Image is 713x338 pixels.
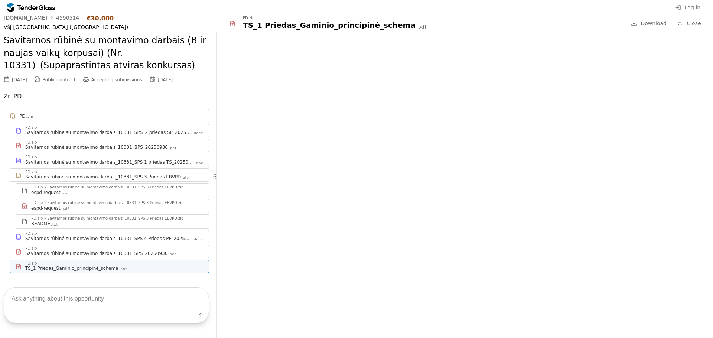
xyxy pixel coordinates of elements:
div: .pdf [416,24,427,30]
a: Download [629,19,669,28]
div: espd-request [31,205,61,211]
div: €30,000 [87,15,114,22]
div: 4590514 [56,15,79,20]
div: PD.zip [25,141,37,144]
div: Savitarnos rūbinė su montavimo darbais_10331_SPS 4 Priedas PF_20250930 [25,236,192,242]
div: .doc [195,161,203,165]
div: PD.zip [25,170,37,174]
span: Download [641,20,667,26]
div: .zip [182,175,189,180]
div: Savitarnos rūbinė su montavimo darbais_10331_SPS 3 Priedas EBVPD.zip [47,201,183,205]
div: Savitarnos rūbinė su montavimo darbais_10331_SPS 1 priedas TS_20250930 [25,159,194,165]
a: PD.zip [4,109,209,122]
div: .pdf [61,207,69,211]
div: espd-request [31,190,61,196]
p: Žr. PD [4,91,209,102]
div: Savitarnos rūbinė su montavimo darbais_10331_BPS_20250930 [25,144,168,150]
a: PD.zipSavitarnos rūbinė su montavimo darbais_10331_SPS 3 Priedas EBVPD.zipespd-request.pdf [16,199,209,213]
a: PD.zipSavitarnos rūbinė su montavimo darbais_10331_SPS 1 priedas TS_20250930.doc [10,154,209,167]
div: Savitarnos rūbinė su montavimo darbais_10331_SPS 3 Priedas EBVPD [25,174,181,180]
a: PD.zipSavitarnos rūbinė su montavimo darbais_10331_SPS 3 Priedas EBVPD.zipREADME.txt [16,214,209,229]
div: PD [19,113,25,119]
div: .pdf [169,146,176,151]
div: PD.zip [31,217,43,220]
div: PD.zip [25,232,37,236]
span: Close [687,20,701,26]
a: PD.zipTS_1 Priedas_Gaminio_principinė_schema.pdf [10,260,209,273]
div: TS_1 Priedas_Gaminio_principinė_schema [243,20,416,30]
span: Public contract [43,77,76,82]
div: VšĮ [GEOGRAPHIC_DATA] ([GEOGRAPHIC_DATA]) [4,24,209,30]
div: .pdf [168,252,176,257]
div: [DATE] [158,77,173,82]
a: PD.zipSavitarnos rūbinė su montavimo darbais_10331_BPS_20250930.pdf [10,139,209,152]
div: [DATE] [12,77,27,82]
a: Close [673,19,706,28]
div: .zip [26,114,33,119]
div: .pdf [119,267,127,272]
div: .xml [61,191,70,196]
div: .docx [192,131,203,136]
a: PD.zipSavitarnos rūbinė su montavimo darbais_10331_SPS 3 Priedas EBVPD.zipespd-request.xml [16,183,209,197]
div: PD.zip [25,262,37,265]
div: .txt [51,222,58,227]
div: Savitarnos rūbinė su montavimo darbais_10331_SPS 3 Priedas EBVPD.zip [47,186,183,189]
div: [DOMAIN_NAME] [4,15,47,20]
div: PD.zip [31,186,43,189]
span: Log in [685,4,700,10]
div: PD.zip [243,16,254,20]
span: Accepting submissions [91,77,142,82]
div: .docx [192,237,203,242]
div: Savitarnos rūbinė su montavimo darbais_10331_SPS_20250930 [25,250,167,256]
div: README [31,221,50,227]
div: PD.zip [25,126,37,129]
div: TS_1 Priedas_Gaminio_principinė_schema [25,265,118,271]
a: PD.zipSavitarnos rubine su montavimo darbais_10331_SPS_2 priedas SP_20250930.docx [10,124,209,137]
h2: Savitarnos rūbinė su montavimo darbais (B ir naujas vaikų korpusai) (Nr. 10331)_(Supaprastintas a... [4,35,209,72]
div: Savitarnos rubine su montavimo darbais_10331_SPS_2 priedas SP_20250930 [25,129,192,135]
a: PD.zipSavitarnos rūbinė su montavimo darbais_10331_SPS 4 Priedas PF_20250930.docx [10,230,209,243]
div: PD.zip [25,247,37,250]
a: PD.zipSavitarnos rūbinė su montavimo darbais_10331_SPS_20250930.pdf [10,245,209,258]
a: [DOMAIN_NAME]4590514 [4,15,79,21]
div: PD.zip [25,155,37,159]
button: Log in [673,3,703,12]
a: PD.zipSavitarnos rūbinė su montavimo darbais_10331_SPS 3 Priedas EBVPD.zip [10,168,209,182]
div: PD.zip [31,201,43,205]
div: Savitarnos rūbinė su montavimo darbais_10331_SPS 3 Priedas EBVPD.zip [47,217,183,220]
